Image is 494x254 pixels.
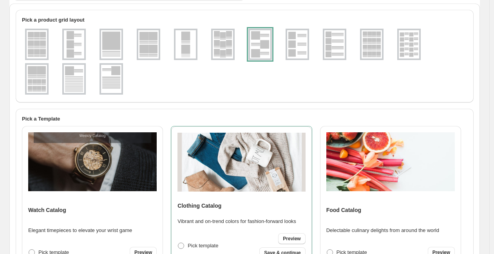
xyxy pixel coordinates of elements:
img: g1x3v1 [64,30,84,58]
img: g2x2v1 [138,30,159,58]
img: g3x3v2 [213,30,233,58]
img: g1x1v3 [101,65,121,93]
h2: Pick a product grid layout [22,16,467,24]
img: g2x5v1 [399,30,419,58]
h4: Clothing Catalog [177,202,221,210]
p: Elegant timepieces to elevate your wrist game [28,227,132,234]
p: Delectable culinary delights from around the world [326,227,439,234]
a: Preview [278,233,305,244]
img: g2x1_4x2v1 [27,65,47,93]
h4: Food Catalog [326,206,361,214]
h4: Watch Catalog [28,206,66,214]
img: g3x3v1 [27,30,47,58]
img: g1x1v2 [64,65,84,93]
span: Preview [283,236,300,242]
img: g1x3v3 [287,30,308,58]
p: Vibrant and on-trend colors for fashion-forward looks [177,217,296,225]
img: g1x4v1 [324,30,345,58]
img: g4x4v1 [362,30,382,58]
span: Pick template [188,243,218,249]
img: g1x2v1 [176,30,196,58]
img: g1x1v1 [101,30,121,58]
h2: Pick a Template [22,115,467,123]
